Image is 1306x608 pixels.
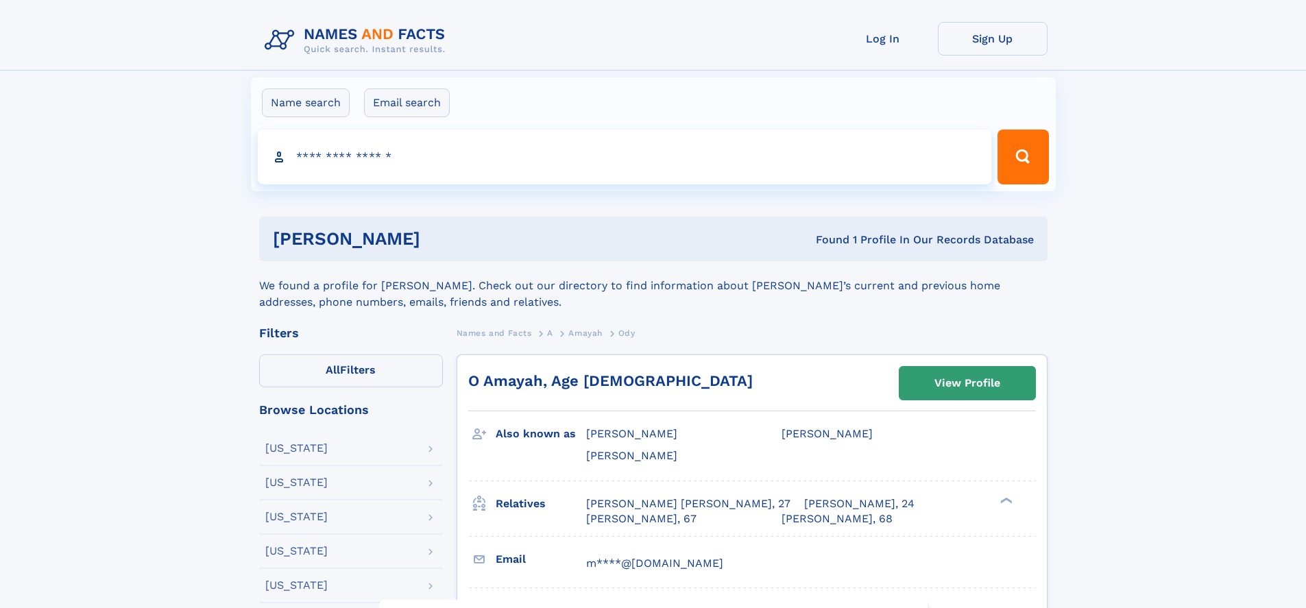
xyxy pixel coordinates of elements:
[259,404,443,416] div: Browse Locations
[782,511,893,526] a: [PERSON_NAME], 68
[547,324,553,341] a: A
[496,492,586,515] h3: Relatives
[997,130,1048,184] button: Search Button
[265,443,328,454] div: [US_STATE]
[265,546,328,557] div: [US_STATE]
[899,367,1035,400] a: View Profile
[997,496,1013,504] div: ❯
[259,354,443,387] label: Filters
[568,328,603,338] span: Amayah
[934,367,1000,399] div: View Profile
[568,324,603,341] a: Amayah
[586,511,697,526] a: [PERSON_NAME], 67
[618,232,1034,247] div: Found 1 Profile In Our Records Database
[265,580,328,591] div: [US_STATE]
[262,88,350,117] label: Name search
[828,22,938,56] a: Log In
[782,427,873,440] span: [PERSON_NAME]
[259,327,443,339] div: Filters
[496,422,586,446] h3: Also known as
[326,363,340,376] span: All
[265,511,328,522] div: [US_STATE]
[259,22,457,59] img: Logo Names and Facts
[265,477,328,488] div: [US_STATE]
[938,22,1048,56] a: Sign Up
[547,328,553,338] span: A
[586,496,790,511] a: [PERSON_NAME] [PERSON_NAME], 27
[273,230,618,247] h1: [PERSON_NAME]
[468,372,753,389] a: O Amayah, Age [DEMOGRAPHIC_DATA]
[586,449,677,462] span: [PERSON_NAME]
[586,427,677,440] span: [PERSON_NAME]
[364,88,450,117] label: Email search
[496,548,586,571] h3: Email
[258,130,992,184] input: search input
[259,261,1048,311] div: We found a profile for [PERSON_NAME]. Check out our directory to find information about [PERSON_N...
[457,324,532,341] a: Names and Facts
[804,496,915,511] a: [PERSON_NAME], 24
[618,328,636,338] span: Ody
